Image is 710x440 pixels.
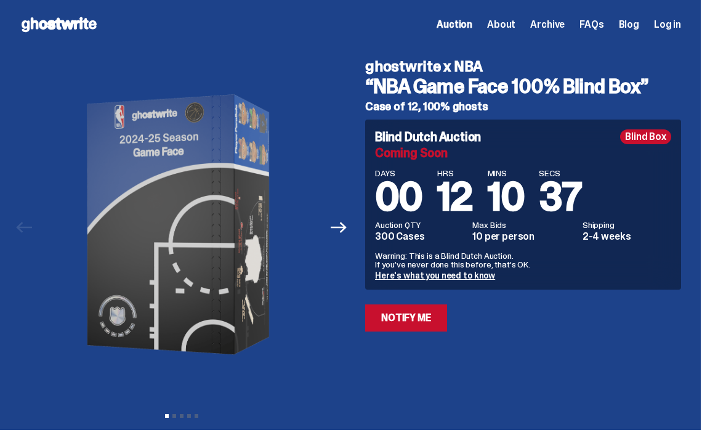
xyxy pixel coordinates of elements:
span: 10 [488,171,525,222]
div: Blind Box [620,129,671,144]
span: HRS [437,169,473,177]
button: View slide 4 [187,414,191,418]
a: About [487,20,515,30]
a: Notify Me [365,304,447,332]
p: Warning: This is a Blind Dutch Auction. If you’ve never done this before, that’s OK. [375,251,671,269]
span: SECS [539,169,581,177]
span: 12 [437,171,473,222]
dd: 2-4 weeks [583,232,671,242]
a: Log in [654,20,681,30]
dt: Max Bids [472,221,575,229]
button: View slide 3 [180,414,184,418]
a: Archive [530,20,565,30]
span: DAYS [375,169,422,177]
button: View slide 5 [195,414,198,418]
dt: Auction QTY [375,221,465,229]
div: Coming Soon [375,147,671,159]
dd: 10 per person [472,232,575,242]
button: View slide 1 [165,414,169,418]
a: Blog [619,20,639,30]
button: Next [325,214,352,241]
img: NBA-Hero-1.png [41,49,321,400]
h5: Case of 12, 100% ghosts [365,101,681,112]
h3: “NBA Game Face 100% Blind Box” [365,76,681,96]
dt: Shipping [583,221,671,229]
a: FAQs [579,20,603,30]
a: Here's what you need to know [375,270,495,281]
h4: ghostwrite x NBA [365,59,681,74]
span: 00 [375,171,422,222]
button: View slide 2 [172,414,176,418]
a: Auction [437,20,472,30]
h4: Blind Dutch Auction [375,131,481,143]
span: 37 [539,171,581,222]
span: MINS [488,169,525,177]
dd: 300 Cases [375,232,465,242]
